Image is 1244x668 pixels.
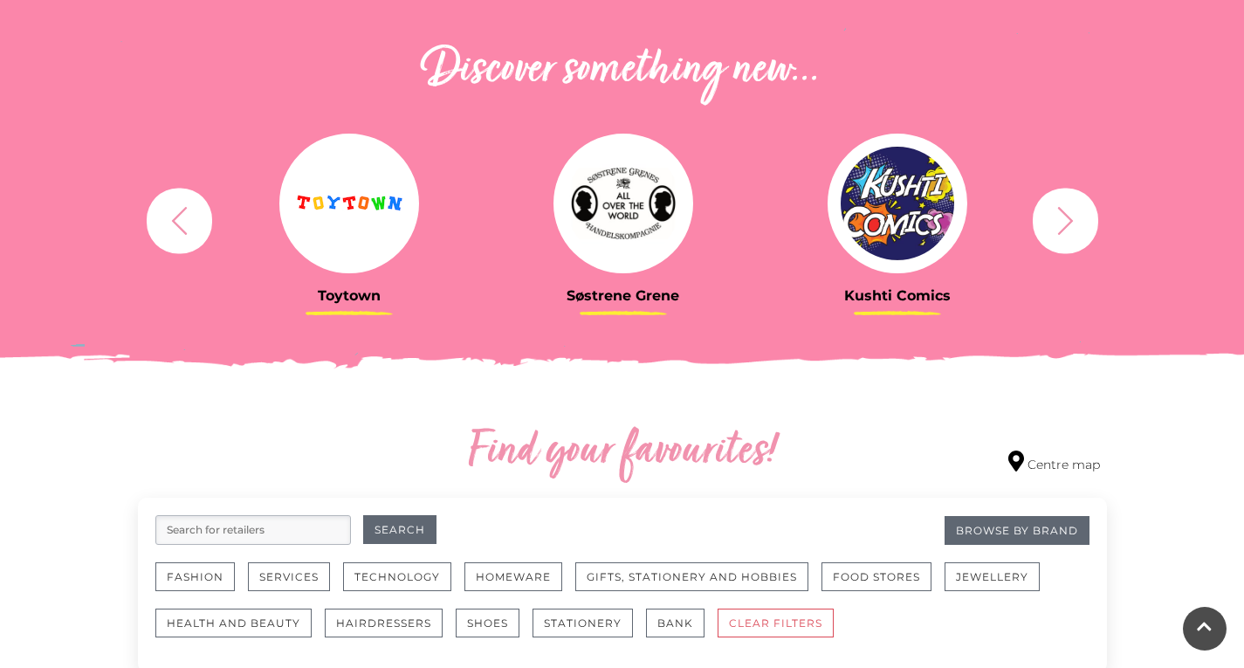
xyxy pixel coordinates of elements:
[325,609,456,655] a: Hairdressers
[343,562,464,609] a: Technology
[718,609,834,637] button: CLEAR FILTERS
[155,562,248,609] a: Fashion
[821,562,945,609] a: Food Stores
[464,562,562,591] button: Homeware
[325,609,443,637] button: Hairdressers
[138,43,1107,99] h2: Discover something new...
[646,609,718,655] a: Bank
[456,609,533,655] a: Shoes
[499,287,747,304] h3: Søstrene Grene
[464,562,575,609] a: Homeware
[773,134,1021,304] a: Kushti Comics
[248,562,343,609] a: Services
[155,562,235,591] button: Fashion
[646,609,704,637] button: Bank
[225,287,473,304] h3: Toytown
[155,515,351,545] input: Search for retailers
[1008,451,1100,474] a: Centre map
[155,609,325,655] a: Health and Beauty
[821,562,931,591] button: Food Stores
[533,609,633,637] button: Stationery
[304,424,941,480] h2: Find your favourites!
[248,562,330,591] button: Services
[773,287,1021,304] h3: Kushti Comics
[225,134,473,304] a: Toytown
[499,134,747,304] a: Søstrene Grene
[533,609,646,655] a: Stationery
[945,562,1040,591] button: Jewellery
[718,609,847,655] a: CLEAR FILTERS
[155,609,312,637] button: Health and Beauty
[945,516,1089,545] a: Browse By Brand
[456,609,519,637] button: Shoes
[575,562,821,609] a: Gifts, Stationery and Hobbies
[945,562,1053,609] a: Jewellery
[575,562,808,591] button: Gifts, Stationery and Hobbies
[343,562,451,591] button: Technology
[363,515,436,544] button: Search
